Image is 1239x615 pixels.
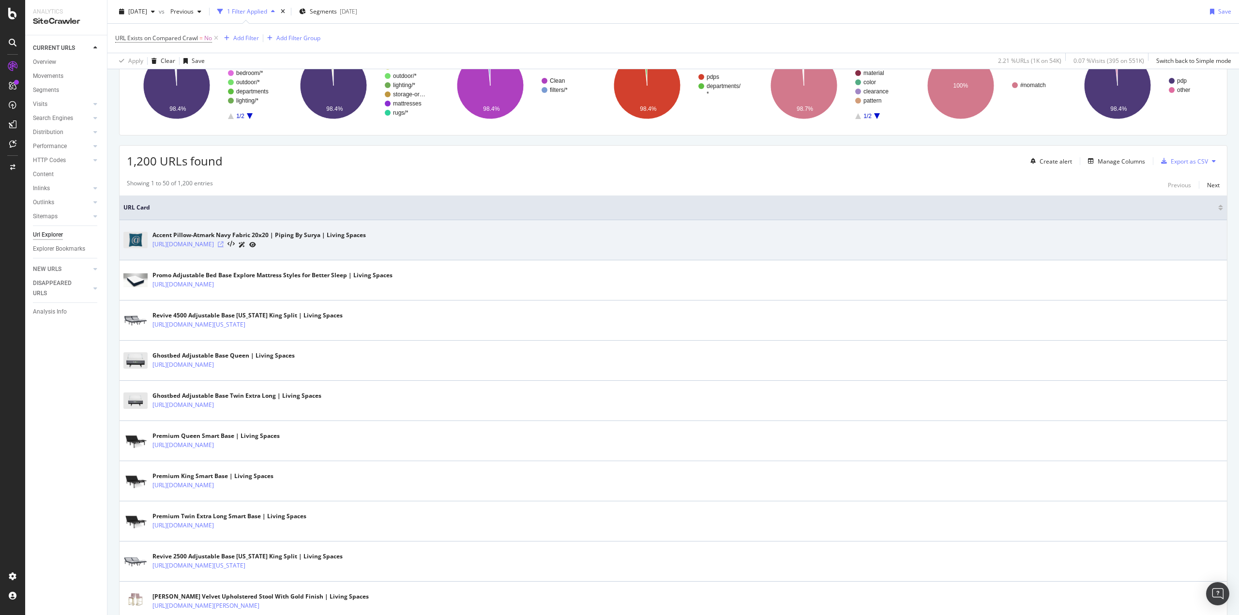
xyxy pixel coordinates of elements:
button: Clear [148,53,175,69]
a: Segments [33,85,100,95]
a: AI Url Details [239,240,245,250]
span: 2025 Sep. 17th [128,7,147,15]
a: HTTP Codes [33,155,91,165]
text: 1/2 [863,113,872,120]
a: [URL][DOMAIN_NAME] [152,480,214,490]
a: [URL][DOMAIN_NAME][US_STATE] [152,561,245,570]
a: Movements [33,71,100,81]
div: Url Explorer [33,230,63,240]
text: pattern [863,97,881,104]
text: storage-or… [393,91,425,98]
div: DISAPPEARED URLS [33,278,82,299]
a: [URL][DOMAIN_NAME] [152,360,214,370]
div: Clear [161,57,175,65]
div: Performance [33,141,67,151]
div: Save [192,57,205,65]
text: color [863,79,876,86]
text: 98.4% [169,105,186,112]
text: Clean [550,77,565,84]
svg: A chart. [440,44,591,128]
button: Segments[DATE] [295,4,361,19]
span: No [204,31,212,45]
text: #nomatch [1020,82,1046,89]
a: DISAPPEARED URLS [33,278,91,299]
div: SiteCrawler [33,16,99,27]
div: times [279,7,287,16]
div: Outlinks [33,197,54,208]
button: Switch back to Simple mode [1152,53,1231,69]
img: main image [123,232,148,248]
div: Ghostbed Adjustable Base Queen | Living Spaces [152,351,295,360]
span: URL Exists on Compared Crawl [115,34,198,42]
a: Performance [33,141,91,151]
div: Save [1218,7,1231,15]
a: [URL][DOMAIN_NAME][US_STATE] [152,320,245,330]
img: main image [123,513,148,529]
a: [URL][DOMAIN_NAME] [152,440,214,450]
img: main image [123,392,148,409]
span: Previous [166,7,194,15]
a: Url Explorer [33,230,100,240]
text: pdps [707,74,719,80]
div: Visits [33,99,47,109]
text: rugs/* [393,109,408,116]
div: Next [1207,181,1220,189]
img: main image [123,352,148,369]
a: Content [33,169,100,180]
text: 98.4% [326,105,343,112]
button: Previous [166,4,205,19]
div: Distribution [33,127,63,137]
button: View HTML Source [227,241,235,248]
button: Save [1206,4,1231,19]
div: Apply [128,57,143,65]
div: Open Intercom Messenger [1206,582,1229,605]
a: Sitemaps [33,211,91,222]
button: Save [180,53,205,69]
div: Premium Queen Smart Base | Living Spaces [152,432,280,440]
text: 98.4% [483,105,499,112]
span: URL Card [123,203,1216,212]
div: 1 Filter Applied [227,7,267,15]
div: Revive 4500 Adjustable Base [US_STATE] King Split | Living Spaces [152,311,343,320]
div: Export as CSV [1171,157,1208,165]
text: bedroom/* [236,70,263,76]
div: HTTP Codes [33,155,66,165]
button: Next [1207,179,1220,191]
span: Segments [310,7,337,15]
div: Inlinks [33,183,50,194]
text: material [863,70,884,76]
img: main image [123,312,148,329]
text: 1/2 [236,113,244,120]
div: Premium King Smart Base | Living Spaces [152,472,273,480]
div: Create alert [1040,157,1072,165]
svg: A chart. [911,44,1062,128]
div: Revive 2500 Adjustable Base [US_STATE] King Split | Living Spaces [152,552,343,561]
img: main image [123,593,148,610]
svg: A chart. [1068,44,1219,128]
text: filters/* [550,87,568,93]
div: Segments [33,85,59,95]
a: NEW URLS [33,264,91,274]
a: [URL][DOMAIN_NAME][PERSON_NAME] [152,601,259,611]
div: Promo Adjustable Bed Base Explore Mattress Styles for Better Sleep | Living Spaces [152,271,393,280]
svg: A chart. [754,44,905,128]
a: Visits [33,99,91,109]
a: [URL][DOMAIN_NAME] [152,400,214,410]
div: Premium Twin Extra Long Smart Base | Living Spaces [152,512,306,521]
img: main image [123,272,148,288]
button: Export as CSV [1157,153,1208,169]
svg: A chart. [597,44,748,128]
div: 2.21 % URLs ( 1K on 54K ) [998,57,1061,65]
div: Add Filter [233,34,259,42]
div: CURRENT URLS [33,43,75,53]
button: Add Filter Group [263,32,320,44]
div: A chart. [284,44,435,128]
button: Manage Columns [1084,155,1145,167]
img: main image [123,473,148,489]
text: 98.4% [1110,105,1127,112]
div: 0.07 % Visits ( 395 on 551K ) [1073,57,1144,65]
